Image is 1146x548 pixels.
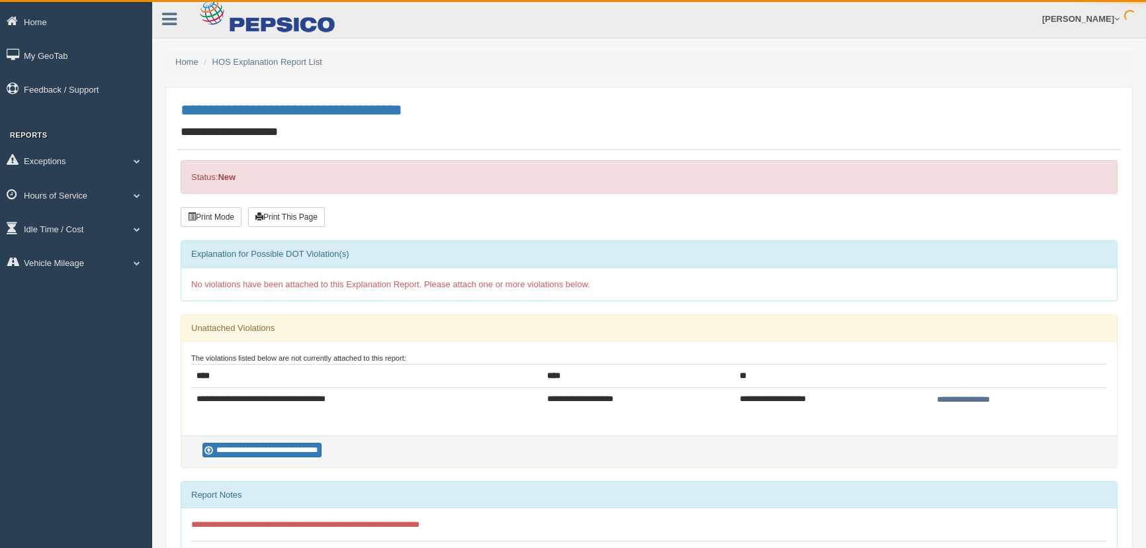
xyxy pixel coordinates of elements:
[191,354,406,362] small: The violations listed below are not currently attached to this report:
[181,482,1117,508] div: Report Notes
[191,279,590,289] span: No violations have been attached to this Explanation Report. Please attach one or more violations...
[212,57,322,67] a: HOS Explanation Report List
[181,160,1118,194] div: Status:
[175,57,198,67] a: Home
[181,315,1117,342] div: Unattached Violations
[218,172,236,182] strong: New
[181,207,242,227] button: Print Mode
[248,207,325,227] button: Print This Page
[181,241,1117,267] div: Explanation for Possible DOT Violation(s)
